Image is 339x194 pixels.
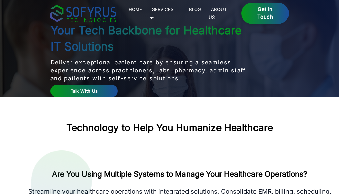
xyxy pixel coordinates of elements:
[25,169,334,179] h2: Are You Using Multiple Systems to Manage Your Healthcare Operations?
[209,5,227,21] a: About Us
[50,85,118,98] a: Talk With Us
[50,58,249,83] p: Deliver exceptional patient care by ensuring a seamless experience across practitioners, labs, ph...
[126,5,145,13] a: Home
[150,5,174,21] a: Services 🞃
[187,5,204,13] a: Blog
[66,122,273,134] h2: Technology to Help You Humanize Healthcare
[241,3,289,24] a: Get in Touch
[50,5,116,22] img: sofyrus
